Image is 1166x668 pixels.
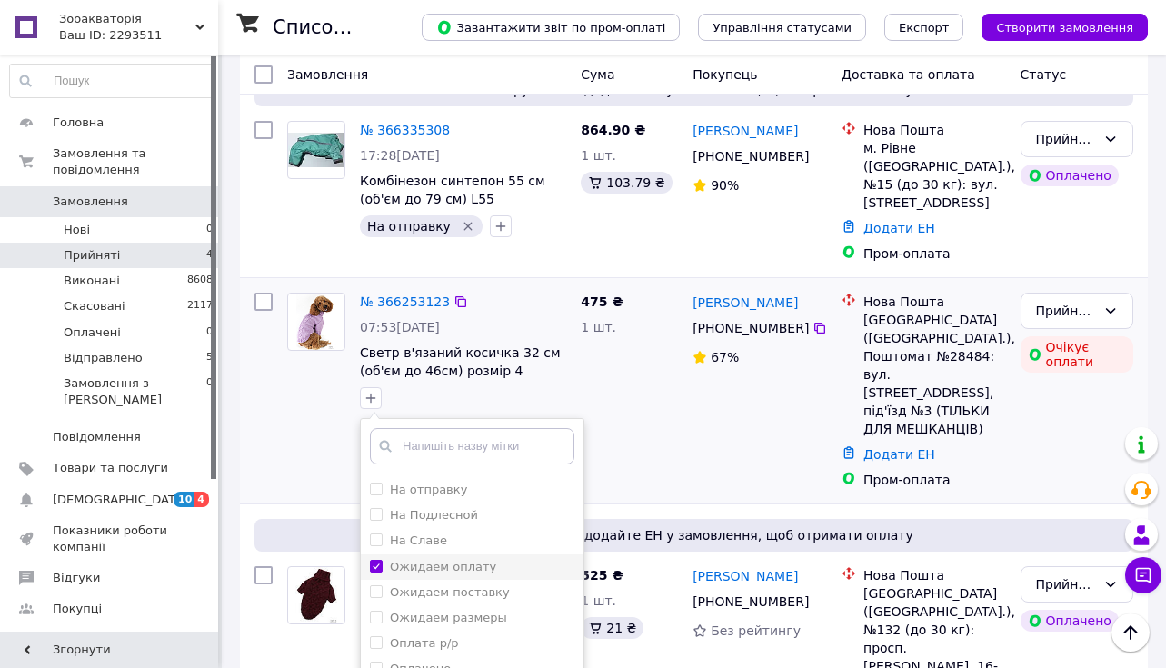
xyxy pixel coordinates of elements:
[64,324,121,341] span: Оплачені
[64,247,120,264] span: Прийняті
[963,19,1148,34] a: Створити замовлення
[206,375,213,408] span: 0
[390,508,478,522] label: На Подлесной
[581,320,616,334] span: 1 шт.
[1021,610,1119,632] div: Оплачено
[689,144,812,169] div: [PHONE_NUMBER]
[390,636,459,650] label: Оплата р/р
[187,298,213,314] span: 2117
[581,67,614,82] span: Cума
[206,350,213,366] span: 5
[296,294,335,350] img: Фото товару
[206,324,213,341] span: 0
[53,145,218,178] span: Замовлення та повідомлення
[174,492,194,507] span: 10
[581,294,623,309] span: 475 ₴
[1036,301,1096,321] div: Прийнято
[64,375,206,408] span: Замовлення з [PERSON_NAME]
[436,19,665,35] span: Завантажити звіт по пром-оплаті
[64,273,120,289] span: Виконані
[390,585,510,599] label: Ожидаем поставку
[370,428,574,464] input: Напишіть назву мітки
[59,27,218,44] div: Ваш ID: 2293511
[390,560,496,573] label: Ожидаем оплату
[899,21,950,35] span: Експорт
[863,244,1006,263] div: Пром-оплата
[1036,129,1096,149] div: Прийнято
[288,133,344,167] img: Фото товару
[884,14,964,41] button: Експорт
[360,174,554,243] a: Комбінезон синтепон 55 см (об'єм до 79 см) L55 утеплений ментол Collar для собак L
[581,617,643,639] div: 21 ₴
[863,447,935,462] a: Додати ЕН
[581,148,616,163] span: 1 шт.
[53,570,100,586] span: Відгуки
[206,222,213,238] span: 0
[581,172,672,194] div: 103.79 ₴
[863,221,935,235] a: Додати ЕН
[53,194,128,210] span: Замовлення
[206,247,213,264] span: 4
[461,219,475,234] svg: Видалити мітку
[273,16,457,38] h1: Список замовлень
[295,567,336,623] img: Фото товару
[360,148,440,163] span: 17:28[DATE]
[10,65,214,97] input: Пошук
[53,601,102,617] span: Покупці
[64,222,90,238] span: Нові
[53,460,168,476] span: Товари та послуги
[53,115,104,131] span: Головна
[287,121,345,179] a: Фото товару
[863,311,1006,438] div: [GEOGRAPHIC_DATA] ([GEOGRAPHIC_DATA].), Поштомат №28484: вул. [STREET_ADDRESS], під'їзд №3 (ТІЛЬК...
[711,350,739,364] span: 67%
[711,623,801,638] span: Без рейтингу
[390,611,507,624] label: Ожидаем размеры
[194,492,209,507] span: 4
[1021,165,1119,186] div: Оплачено
[287,67,368,82] span: Замовлення
[842,67,975,82] span: Доставка та оплата
[53,429,141,445] span: Повідомлення
[581,568,623,583] span: 525 ₴
[863,293,1006,311] div: Нова Пошта
[1125,557,1161,593] button: Чат з покупцем
[689,315,812,341] div: [PHONE_NUMBER]
[360,123,450,137] a: № 366335308
[390,483,467,496] label: На отправку
[53,492,187,508] span: [DEMOGRAPHIC_DATA]
[367,219,451,234] span: На отправку
[996,21,1133,35] span: Створити замовлення
[689,589,812,614] div: [PHONE_NUMBER]
[1021,336,1133,373] div: Очікує оплати
[693,567,798,585] a: [PERSON_NAME]
[1036,574,1096,594] div: Прийнято
[863,566,1006,584] div: Нова Пошта
[863,471,1006,489] div: Пром-оплата
[581,593,616,608] span: 1 шт.
[390,533,447,547] label: На Славе
[360,294,450,309] a: № 366253123
[360,320,440,334] span: 07:53[DATE]
[1111,613,1150,652] button: Наверх
[422,14,680,41] button: Завантажити звіт по пром-оплаті
[713,21,852,35] span: Управління статусами
[187,273,213,289] span: 8608
[287,566,345,624] a: Фото товару
[698,14,866,41] button: Управління статусами
[982,14,1148,41] button: Створити замовлення
[1021,67,1067,82] span: Статус
[693,122,798,140] a: [PERSON_NAME]
[863,121,1006,139] div: Нова Пошта
[53,523,168,555] span: Показники роботи компанії
[59,11,195,27] span: Зооакваторія
[711,178,739,193] span: 90%
[287,293,345,351] a: Фото товару
[693,67,757,82] span: Покупець
[64,298,125,314] span: Скасовані
[262,526,1126,544] span: Згенеруйте або додайте ЕН у замовлення, щоб отримати оплату
[581,123,645,137] span: 864.90 ₴
[693,294,798,312] a: [PERSON_NAME]
[360,345,561,396] a: Светр в'язаний косичка 32 см (об'єм до 46см) розмір 4 лаванда для собак S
